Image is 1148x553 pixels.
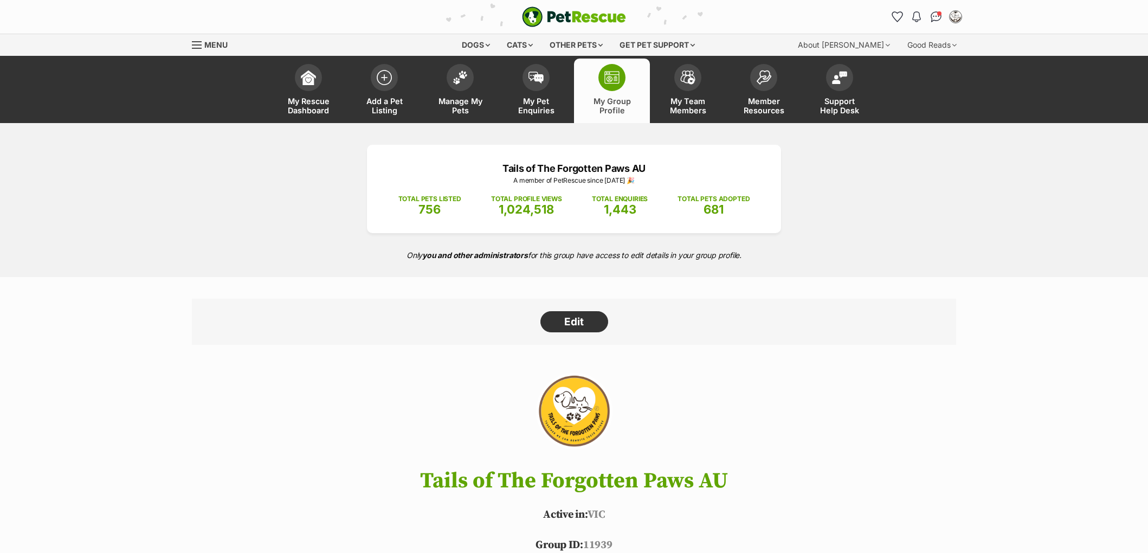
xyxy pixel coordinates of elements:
span: Group ID: [536,538,583,552]
h1: Tails of The Forgotten Paws AU [176,469,972,493]
a: My Group Profile [574,59,650,123]
div: Good Reads [900,34,964,56]
p: VIC [176,507,972,523]
span: Support Help Desk [815,97,864,115]
img: help-desk-icon-fdf02630f3aa405de69fd3d07c3f3aa587a6932b1a1747fa1d2bba05be0121f9.svg [832,71,847,84]
ul: Account quick links [888,8,964,25]
a: Edit [540,311,608,333]
img: chat-41dd97257d64d25036548639549fe6c8038ab92f7586957e7f3b1b290dea8141.svg [931,11,942,22]
button: Notifications [908,8,925,25]
a: My Team Members [650,59,726,123]
img: Tails of The Forgotten Paws AU [512,366,636,459]
span: 756 [418,202,441,216]
span: Member Resources [739,97,788,115]
div: About [PERSON_NAME] [790,34,898,56]
img: pet-enquiries-icon-7e3ad2cf08bfb03b45e93fb7055b45f3efa6380592205ae92323e6603595dc1f.svg [528,72,544,83]
button: My account [947,8,964,25]
div: Cats [499,34,540,56]
a: My Rescue Dashboard [270,59,346,123]
a: Support Help Desk [802,59,878,123]
a: Manage My Pets [422,59,498,123]
img: dashboard-icon-eb2f2d2d3e046f16d808141f083e7271f6b2e854fb5c12c21221c1fb7104beca.svg [301,70,316,85]
p: TOTAL PETS ADOPTED [678,194,750,204]
span: My Rescue Dashboard [284,97,333,115]
img: team-members-icon-5396bd8760b3fe7c0b43da4ab00e1e3bb1a5d9ba89233759b79545d2d3fc5d0d.svg [680,70,695,85]
a: Favourites [888,8,906,25]
a: Member Resources [726,59,802,123]
img: notifications-46538b983faf8c2785f20acdc204bb7945ddae34d4c08c2a6579f10ce5e182be.svg [912,11,921,22]
p: TOTAL PROFILE VIEWS [491,194,562,204]
p: TOTAL ENQUIRIES [592,194,648,204]
span: My Team Members [663,97,712,115]
a: Add a Pet Listing [346,59,422,123]
img: manage-my-pets-icon-02211641906a0b7f246fdf0571729dbe1e7629f14944591b6c1af311fb30b64b.svg [453,70,468,85]
span: Manage My Pets [436,97,485,115]
strong: you and other administrators [422,250,528,260]
span: My Group Profile [588,97,636,115]
img: member-resources-icon-8e73f808a243e03378d46382f2149f9095a855e16c252ad45f914b54edf8863c.svg [756,70,771,85]
img: Tails of The Forgotten Paws AU profile pic [950,11,961,22]
span: Menu [204,40,228,49]
p: A member of PetRescue since [DATE] 🎉 [383,176,765,185]
span: My Pet Enquiries [512,97,560,115]
span: 681 [704,202,724,216]
a: Conversations [927,8,945,25]
div: Dogs [454,34,498,56]
div: Get pet support [612,34,702,56]
p: Tails of The Forgotten Paws AU [383,161,765,176]
span: Active in: [543,508,587,522]
a: My Pet Enquiries [498,59,574,123]
span: 1,024,518 [499,202,554,216]
a: PetRescue [522,7,626,27]
a: Menu [192,34,235,54]
img: logo-e224e6f780fb5917bec1dbf3a21bbac754714ae5b6737aabdf751b685950b380.svg [522,7,626,27]
img: group-profile-icon-3fa3cf56718a62981997c0bc7e787c4b2cf8bcc04b72c1350f741eb67cf2f40e.svg [604,71,620,84]
span: Add a Pet Listing [360,97,409,115]
img: add-pet-listing-icon-0afa8454b4691262ce3f59096e99ab1cd57d4a30225e0717b998d2c9b9846f56.svg [377,70,392,85]
span: 1,443 [604,202,636,216]
p: TOTAL PETS LISTED [398,194,461,204]
div: Other pets [542,34,610,56]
